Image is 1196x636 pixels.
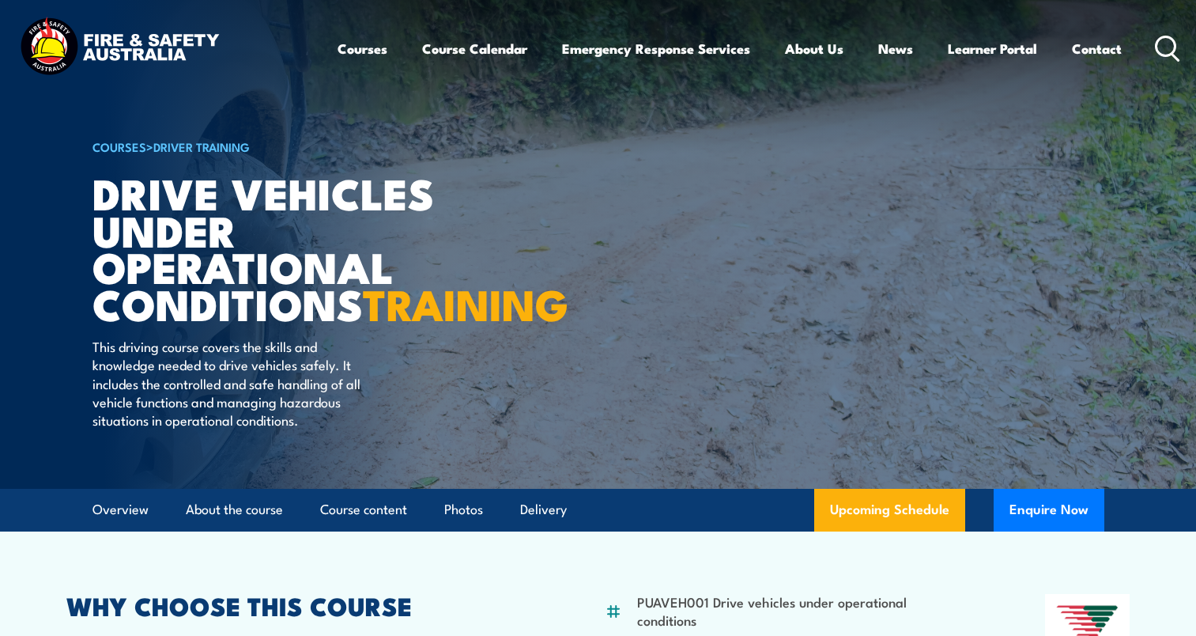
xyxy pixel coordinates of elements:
h6: > [92,137,483,156]
a: Overview [92,489,149,531]
a: Driver Training [153,138,250,155]
a: Courses [338,28,387,70]
a: About Us [785,28,843,70]
li: PUAVEH001 Drive vehicles under operational conditions [637,592,968,630]
h1: Drive Vehicles under Operational Conditions [92,174,483,322]
a: COURSES [92,138,146,155]
button: Enquire Now [994,489,1104,532]
a: Photos [444,489,483,531]
strong: TRAINING [363,270,568,335]
a: Course content [320,489,407,531]
a: Course Calendar [422,28,527,70]
a: Delivery [520,489,567,531]
a: About the course [186,489,283,531]
a: Contact [1072,28,1122,70]
h2: WHY CHOOSE THIS COURSE [66,594,528,616]
a: Learner Portal [948,28,1037,70]
a: News [878,28,913,70]
p: This driving course covers the skills and knowledge needed to drive vehicles safely. It includes ... [92,337,381,430]
a: Emergency Response Services [562,28,750,70]
a: Upcoming Schedule [814,489,965,532]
